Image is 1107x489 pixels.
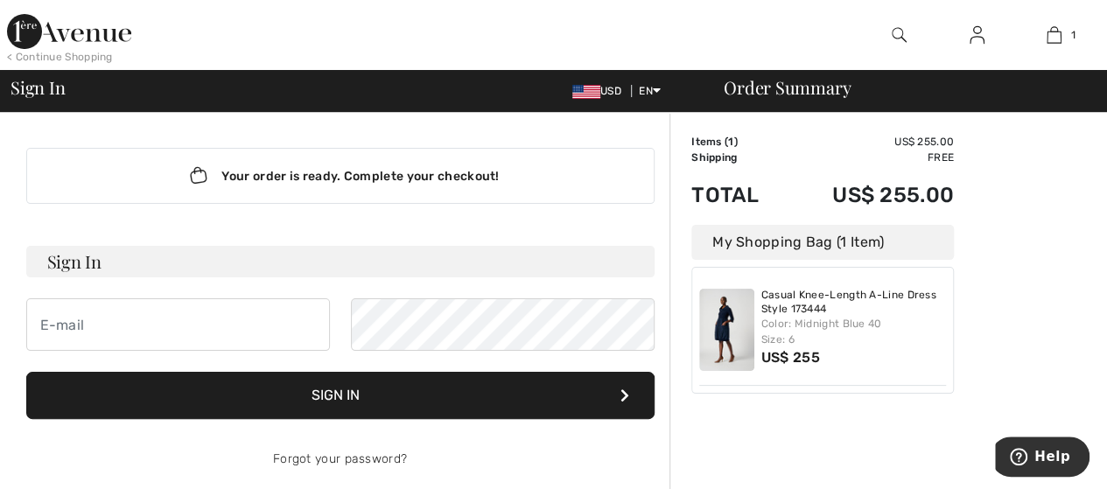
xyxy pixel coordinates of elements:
[572,85,600,99] img: US Dollar
[7,14,131,49] img: 1ère Avenue
[995,437,1089,480] iframe: Opens a widget where you can find more information
[892,24,907,45] img: search the website
[26,148,655,204] div: Your order is ready. Complete your checkout!
[1016,24,1092,45] a: 1
[970,24,984,45] img: My Info
[691,150,785,165] td: Shipping
[691,165,785,225] td: Total
[728,136,733,148] span: 1
[7,49,113,65] div: < Continue Shopping
[1070,27,1075,43] span: 1
[572,85,628,97] span: USD
[639,85,661,97] span: EN
[761,289,947,316] a: Casual Knee-Length A-Line Dress Style 173444
[761,349,820,366] span: US$ 255
[785,134,954,150] td: US$ 255.00
[691,225,954,260] div: My Shopping Bag (1 Item)
[1047,24,1061,45] img: My Bag
[699,289,754,371] img: Casual Knee-Length A-Line Dress Style 173444
[26,372,655,419] button: Sign In
[691,134,785,150] td: Items ( )
[956,24,998,46] a: Sign In
[785,165,954,225] td: US$ 255.00
[785,150,954,165] td: Free
[11,79,65,96] span: Sign In
[26,246,655,277] h3: Sign In
[761,316,947,347] div: Color: Midnight Blue 40 Size: 6
[703,79,1096,96] div: Order Summary
[273,451,407,466] a: Forgot your password?
[26,298,330,351] input: E-mail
